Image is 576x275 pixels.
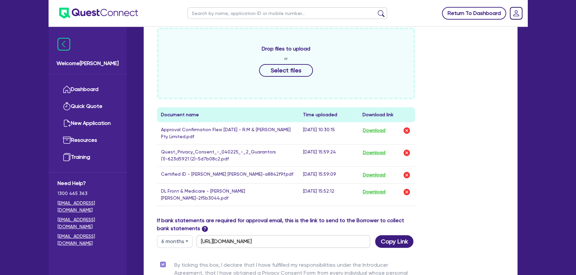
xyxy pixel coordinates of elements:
td: [DATE] 10:30:15 [299,122,359,144]
a: New Application [58,115,118,132]
td: [DATE] 15:59:24 [299,144,359,166]
img: resources [63,136,71,144]
td: [DATE] 15:52:12 [299,183,359,206]
img: delete-icon [403,127,411,135]
label: If bank statements are required for approval email, this is the link to send to the Borrower to c... [157,217,415,232]
td: Certified ID - [PERSON_NAME] [PERSON_NAME]-a8842f9f.pdf [157,166,299,183]
img: delete-icon [403,149,411,157]
span: Drop files to upload [262,45,310,53]
img: training [63,153,71,161]
img: icon-menu-close [58,38,70,50]
td: Approval Confirmation Flexi [DATE] - R.M & [PERSON_NAME] Pty Limited.pdf [157,122,299,144]
span: Need Help? [58,179,118,187]
button: Download [362,171,386,179]
th: Document name [157,107,299,122]
input: Search by name, application ID or mobile number... [188,7,387,19]
a: Dropdown toggle [507,5,525,22]
button: Select files [259,64,313,77]
a: [EMAIL_ADDRESS][DOMAIN_NAME] [58,200,118,214]
a: Return To Dashboard [442,7,506,20]
a: Resources [58,132,118,149]
td: [DATE] 15:59:09 [299,166,359,183]
button: Download [362,188,386,196]
span: 1300 465 363 [58,190,118,197]
a: [EMAIL_ADDRESS][DOMAIN_NAME] [58,216,118,230]
button: Copy Link [375,235,413,248]
img: new-application [63,119,71,127]
img: delete-icon [403,171,411,179]
span: ? [202,226,208,232]
span: Welcome [PERSON_NAME] [57,59,119,67]
th: Time uploaded [299,107,359,122]
a: [EMAIL_ADDRESS][DOMAIN_NAME] [58,233,118,247]
a: Training [58,149,118,166]
td: Quest_Privacy_Consent_-_040225_-_2_Guarantors (1)-623d5921 (2)-5d7b08c2.pdf [157,144,299,166]
button: Dropdown toggle [157,235,193,248]
th: Download link [359,107,415,122]
button: Download [362,126,386,135]
img: quest-connect-logo-blue [59,8,138,19]
span: or [284,55,288,61]
a: Dashboard [58,81,118,98]
img: delete-icon [403,188,411,196]
img: quick-quote [63,102,71,110]
a: Quick Quote [58,98,118,115]
button: Download [362,148,386,157]
td: DL Front & Medicare - [PERSON_NAME] [PERSON_NAME]-2f5b3044.pdf [157,183,299,206]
